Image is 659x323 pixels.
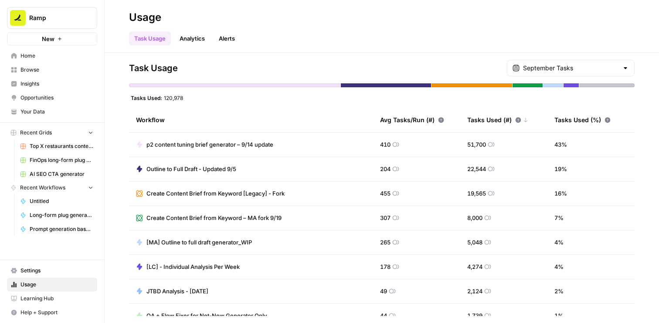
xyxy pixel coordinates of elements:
[467,213,482,222] span: 8,000
[30,156,93,164] span: FinOps long-form plug generator -> Publish Sanity updates
[7,49,97,63] a: Home
[136,189,285,198] a: Create Content Brief from Keyword [Legacy] - Fork
[16,139,97,153] a: Top X restaurants content generator
[467,311,482,320] span: 1,739
[467,165,486,173] span: 22,544
[554,287,564,296] span: 2 %
[16,153,97,167] a: FinOps long-form plug generator -> Publish Sanity updates
[174,31,210,45] a: Analytics
[554,213,564,222] span: 7 %
[214,31,240,45] a: Alerts
[380,189,391,198] span: 455
[380,165,391,173] span: 204
[20,129,52,137] span: Recent Grids
[380,140,391,149] span: 410
[136,108,366,132] div: Workflow
[380,311,387,320] span: 44
[467,262,482,271] span: 4,274
[20,94,93,102] span: Opportunities
[7,306,97,320] button: Help + Support
[10,10,26,26] img: Ramp Logo
[146,189,285,198] span: Create Content Brief from Keyword [Legacy] - Fork
[30,211,93,219] span: Long-form plug generator – Content tuning version
[380,213,391,222] span: 307
[42,34,54,43] span: New
[467,108,528,132] div: Tasks Used (#)
[136,287,208,296] a: JTBD Analysis - [DATE]
[29,14,82,22] span: Ramp
[380,238,391,247] span: 265
[129,31,171,45] a: Task Usage
[7,32,97,45] button: New
[20,281,93,289] span: Usage
[380,108,444,132] div: Avg Tasks/Run (#)
[16,194,97,208] a: Untitled
[30,170,93,178] span: AI SEO CTA generator
[146,165,236,173] span: Outline to Full Draft - Updated 9/5
[146,213,282,222] span: Create Content Brief from Keyword – MA fork 9/19
[523,64,618,72] input: September Tasks
[164,94,183,101] span: 120,978
[30,197,93,205] span: Untitled
[20,184,65,192] span: Recent Workflows
[20,108,93,116] span: Your Data
[146,311,267,320] span: QA + Flow Fixer for Net-New Generator Only
[146,238,252,247] span: [MA] Outline to full draft generator_WIP
[554,165,567,173] span: 19 %
[20,295,93,302] span: Learning Hub
[7,181,97,194] button: Recent Workflows
[7,63,97,77] a: Browse
[136,311,267,320] a: QA + Flow Fixer for Net-New Generator Only
[16,208,97,222] a: Long-form plug generator – Content tuning version
[20,52,93,60] span: Home
[146,262,240,271] span: [LC] - Individual Analysis Per Week
[16,167,97,181] a: AI SEO CTA generator
[554,262,564,271] span: 4 %
[136,140,273,149] a: p2 content tuning brief generator – 9/14 update
[467,189,486,198] span: 19,565
[7,278,97,292] a: Usage
[467,238,482,247] span: 5,048
[136,213,282,222] a: Create Content Brief from Keyword – MA fork 9/19
[554,189,567,198] span: 16 %
[380,262,391,271] span: 178
[554,140,567,149] span: 43 %
[7,292,97,306] a: Learning Hub
[146,140,273,149] span: p2 content tuning brief generator – 9/14 update
[20,309,93,316] span: Help + Support
[467,140,486,149] span: 51,700
[7,264,97,278] a: Settings
[554,238,564,247] span: 4 %
[20,66,93,74] span: Browse
[20,80,93,88] span: Insights
[7,7,97,29] button: Workspace: Ramp
[129,10,161,24] div: Usage
[146,287,208,296] span: JTBD Analysis - [DATE]
[30,225,93,233] span: Prompt generation based on URL v1
[129,62,178,74] span: Task Usage
[554,311,564,320] span: 1 %
[136,165,236,173] a: Outline to Full Draft - Updated 9/5
[7,105,97,119] a: Your Data
[16,222,97,236] a: Prompt generation based on URL v1
[30,142,93,150] span: Top X restaurants content generator
[131,94,162,101] span: Tasks Used:
[554,108,611,132] div: Tasks Used (%)
[7,126,97,139] button: Recent Grids
[7,77,97,91] a: Insights
[467,287,482,296] span: 2,124
[136,238,252,247] a: [MA] Outline to full draft generator_WIP
[20,267,93,275] span: Settings
[136,262,240,271] a: [LC] - Individual Analysis Per Week
[7,91,97,105] a: Opportunities
[380,287,387,296] span: 49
